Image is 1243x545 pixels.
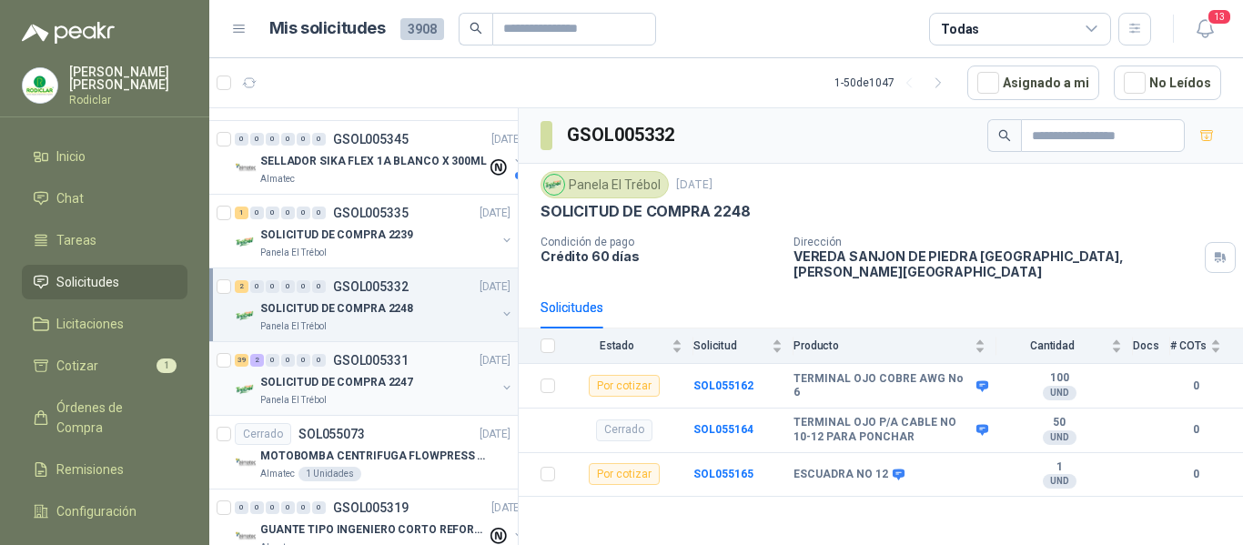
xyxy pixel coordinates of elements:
span: Solicitud [693,339,768,352]
a: Tareas [22,223,187,257]
p: [DATE] [491,500,522,517]
p: SELLADOR SIKA FLEX 1A BLANCO X 300ML [260,153,487,170]
div: 0 [297,280,310,293]
a: 0 0 0 0 0 0 GSOL005345[DATE] Company LogoSELLADOR SIKA FLEX 1A BLANCO X 300MLAlmatec [235,128,526,187]
div: 0 [250,133,264,146]
img: Company Logo [235,452,257,474]
span: 1 [157,358,177,373]
b: 0 [1170,421,1221,439]
p: SOLICITUD DE COMPRA 2248 [541,202,751,221]
div: 0 [250,280,264,293]
img: Company Logo [23,68,57,103]
b: ESCUADRA NO 12 [793,468,888,482]
div: 0 [312,354,326,367]
div: 0 [281,133,295,146]
div: 0 [281,501,295,514]
div: 0 [312,133,326,146]
a: SOL055162 [693,379,753,392]
span: Inicio [56,146,86,167]
div: 0 [235,501,248,514]
a: SOL055165 [693,468,753,480]
th: Solicitud [693,328,793,364]
img: Company Logo [235,378,257,400]
button: 13 [1188,13,1221,45]
p: [PERSON_NAME] [PERSON_NAME] [69,66,187,91]
p: Almatec [260,172,295,187]
img: Company Logo [235,157,257,179]
div: 0 [266,280,279,293]
div: 0 [281,280,295,293]
p: Almatec [260,467,295,481]
a: 1 0 0 0 0 0 GSOL005335[DATE] Company LogoSOLICITUD DE COMPRA 2239Panela El Trébol [235,202,514,260]
p: Rodiclar [69,95,187,106]
p: Dirección [793,236,1198,248]
p: GSOL005332 [333,280,409,293]
div: 0 [281,207,295,219]
b: TERMINAL OJO COBRE AWG No 6 [793,372,972,400]
div: 0 [297,133,310,146]
p: [DATE] [676,177,712,194]
div: 0 [266,133,279,146]
p: GSOL005331 [333,354,409,367]
div: Panela El Trébol [541,171,669,198]
th: Cantidad [996,328,1133,364]
a: 2 0 0 0 0 0 GSOL005332[DATE] Company LogoSOLICITUD DE COMPRA 2248Panela El Trébol [235,276,514,334]
p: [DATE] [480,278,510,296]
span: search [998,129,1011,142]
b: 50 [996,416,1122,430]
div: 0 [235,133,248,146]
img: Company Logo [235,231,257,253]
th: Docs [1133,328,1170,364]
a: Inicio [22,139,187,174]
span: 13 [1207,8,1232,25]
div: Solicitudes [541,298,603,318]
div: 0 [312,280,326,293]
p: Panela El Trébol [260,393,327,408]
div: 0 [266,207,279,219]
button: No Leídos [1114,66,1221,100]
p: Crédito 60 días [541,248,779,264]
div: 2 [235,280,248,293]
a: Licitaciones [22,307,187,341]
span: Cotizar [56,356,98,376]
img: Company Logo [235,305,257,327]
span: Configuración [56,501,136,521]
div: 0 [297,354,310,367]
a: Configuración [22,494,187,529]
p: SOLICITUD DE COMPRA 2248 [260,300,413,318]
div: 0 [312,207,326,219]
a: SOL055164 [693,423,753,436]
b: 1 [996,460,1122,475]
p: MOTOBOMBA CENTRIFUGA FLOWPRESS 1.5HP-220 [260,448,487,465]
p: SOL055073 [298,428,365,440]
p: [DATE] [480,426,510,443]
div: 0 [297,207,310,219]
p: GSOL005319 [333,501,409,514]
img: Logo peakr [22,22,115,44]
span: Estado [566,339,668,352]
button: Asignado a mi [967,66,1099,100]
img: Company Logo [544,175,564,195]
h1: Mis solicitudes [269,15,386,42]
div: 1 - 50 de 1047 [834,68,953,97]
a: 39 2 0 0 0 0 GSOL005331[DATE] Company LogoSOLICITUD DE COMPRA 2247Panela El Trébol [235,349,514,408]
span: Tareas [56,230,96,250]
p: [DATE] [480,205,510,222]
div: 2 [250,354,264,367]
p: Panela El Trébol [260,319,327,334]
b: 100 [996,371,1122,386]
p: [DATE] [491,131,522,148]
span: Remisiones [56,459,124,479]
b: 0 [1170,378,1221,395]
span: Solicitudes [56,272,119,292]
div: Cerrado [235,423,291,445]
a: Remisiones [22,452,187,487]
p: [DATE] [480,352,510,369]
div: Todas [941,19,979,39]
b: TERMINAL OJO P/A CABLE NO 10-12 PARA PONCHAR [793,416,972,444]
span: # COTs [1170,339,1207,352]
div: Cerrado [596,419,652,441]
span: Órdenes de Compra [56,398,170,438]
div: 0 [297,501,310,514]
